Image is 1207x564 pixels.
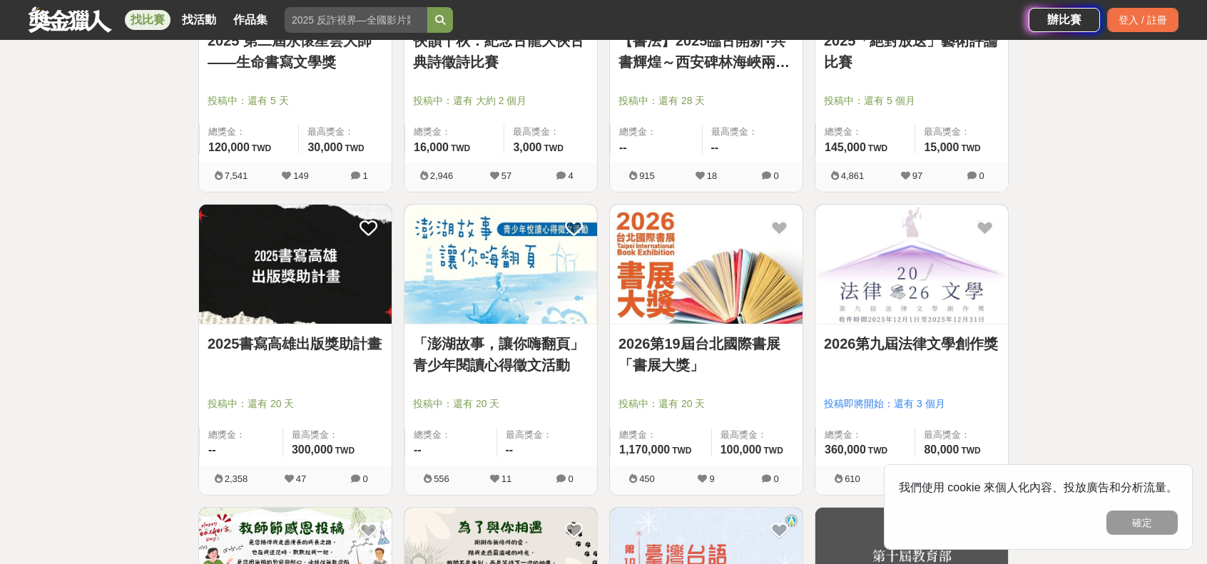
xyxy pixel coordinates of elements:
[924,125,999,139] span: 最高獎金：
[639,170,655,181] span: 915
[176,10,222,30] a: 找活動
[208,333,383,354] a: 2025書寫高雄出版獎助計畫
[199,205,392,324] img: Cover Image
[225,170,248,181] span: 7,541
[506,443,514,456] span: --
[125,10,170,30] a: 找比賽
[568,170,573,181] span: 4
[618,30,794,73] a: 【書法】2025臨古開新‧共書輝煌～西安碑林海峽兩岸臨書徵件活動
[720,428,794,442] span: 最高獎金：
[825,141,866,153] span: 145,000
[707,170,717,181] span: 18
[672,446,691,456] span: TWD
[824,93,999,108] span: 投稿中：還有 5 個月
[815,205,1008,324] img: Cover Image
[208,428,274,442] span: 總獎金：
[610,205,803,324] img: Cover Image
[208,125,290,139] span: 總獎金：
[868,446,887,456] span: TWD
[208,30,383,73] a: 2025 第二屆永懷星雲大師——生命書寫文學獎
[413,30,589,73] a: 俠韻千秋：紀念古龍大俠古典詩徵詩比賽
[961,446,980,456] span: TWD
[414,141,449,153] span: 16,000
[430,170,454,181] span: 2,946
[252,143,271,153] span: TWD
[307,125,383,139] span: 最高獎金：
[285,7,427,33] input: 2025 反詐視界—全國影片競賽
[413,93,589,108] span: 投稿中：還有 大約 2 個月
[924,428,999,442] span: 最高獎金：
[899,481,1178,493] span: 我們使用 cookie 來個人化內容、投放廣告和分析流量。
[434,473,449,484] span: 556
[619,141,627,153] span: --
[208,93,383,108] span: 投稿中：還有 5 天
[513,141,541,153] span: 3,000
[639,473,655,484] span: 450
[773,170,778,181] span: 0
[764,446,783,456] span: TWD
[618,333,794,376] a: 2026第19屆台北國際書展「書展大獎」
[404,205,597,324] img: Cover Image
[619,443,670,456] span: 1,170,000
[841,170,865,181] span: 4,861
[208,443,216,456] span: --
[345,143,364,153] span: TWD
[307,141,342,153] span: 30,000
[208,396,383,411] span: 投稿中：還有 20 天
[513,125,589,139] span: 最高獎金：
[824,396,999,411] span: 投稿即將開始：還有 3 個月
[720,443,762,456] span: 100,000
[413,333,589,376] a: 「澎湖故事，讓你嗨翻頁」青少年閱讀心得徵文活動
[825,125,906,139] span: 總獎金：
[296,473,306,484] span: 47
[225,473,248,484] span: 2,358
[362,170,367,181] span: 1
[773,473,778,484] span: 0
[979,170,984,181] span: 0
[228,10,273,30] a: 作品集
[335,446,355,456] span: TWD
[924,141,959,153] span: 15,000
[961,143,980,153] span: TWD
[414,428,488,442] span: 總獎金：
[711,125,795,139] span: 最高獎金：
[292,443,333,456] span: 300,000
[451,143,470,153] span: TWD
[501,170,511,181] span: 57
[824,30,999,73] a: 2025「絕對放送」藝術評論比賽
[544,143,564,153] span: TWD
[845,473,860,484] span: 610
[362,473,367,484] span: 0
[293,170,309,181] span: 149
[1029,8,1100,32] a: 辦比賽
[618,93,794,108] span: 投稿中：還有 28 天
[414,443,422,456] span: --
[292,428,383,442] span: 最高獎金：
[868,143,887,153] span: TWD
[825,428,906,442] span: 總獎金：
[208,141,250,153] span: 120,000
[711,141,719,153] span: --
[709,473,714,484] span: 9
[619,125,693,139] span: 總獎金：
[506,428,589,442] span: 最高獎金：
[414,125,495,139] span: 總獎金：
[413,396,589,411] span: 投稿中：還有 20 天
[1107,8,1178,32] div: 登入 / 註冊
[924,443,959,456] span: 80,000
[824,333,999,354] a: 2026第九屆法律文學創作獎
[912,170,922,181] span: 97
[618,396,794,411] span: 投稿中：還有 20 天
[568,473,573,484] span: 0
[501,473,511,484] span: 11
[619,428,703,442] span: 總獎金：
[825,443,866,456] span: 360,000
[1106,511,1178,535] button: 確定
